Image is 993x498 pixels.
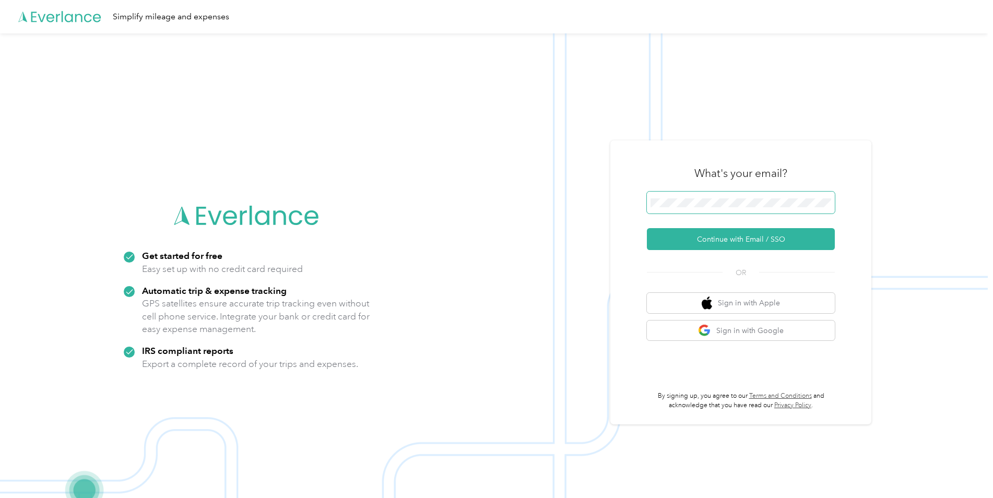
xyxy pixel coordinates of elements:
a: Terms and Conditions [749,392,812,400]
strong: IRS compliant reports [142,345,233,356]
h3: What's your email? [694,166,787,181]
strong: Automatic trip & expense tracking [142,285,287,296]
div: Simplify mileage and expenses [113,10,229,23]
p: Export a complete record of your trips and expenses. [142,358,358,371]
span: OR [723,267,759,278]
p: Easy set up with no credit card required [142,263,303,276]
p: GPS satellites ensure accurate trip tracking even without cell phone service. Integrate your bank... [142,297,370,336]
img: apple logo [702,297,712,310]
button: apple logoSign in with Apple [647,293,835,313]
img: google logo [698,324,711,337]
p: By signing up, you agree to our and acknowledge that you have read our . [647,392,835,410]
button: Continue with Email / SSO [647,228,835,250]
a: Privacy Policy [774,401,811,409]
strong: Get started for free [142,250,222,261]
button: google logoSign in with Google [647,321,835,341]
